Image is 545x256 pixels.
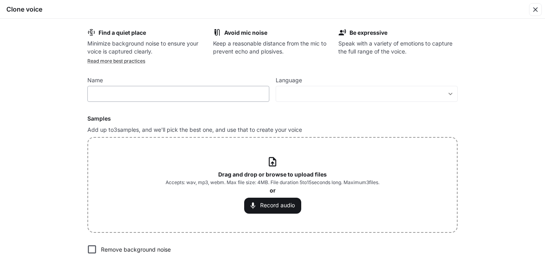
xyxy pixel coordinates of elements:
[99,29,146,36] b: Find a quiet place
[101,246,171,254] p: Remove background noise
[270,187,276,194] b: or
[87,126,458,134] p: Add up to 3 samples, and we'll pick the best one, and use that to create your voice
[166,179,379,187] span: Accepts: wav, mp3, webm. Max file size: 4MB. File duration 5 to 15 seconds long. Maximum 3 files.
[87,115,458,123] h6: Samples
[244,198,301,214] button: Record audio
[87,77,103,83] p: Name
[350,29,387,36] b: Be expressive
[213,40,332,56] p: Keep a reasonable distance from the mic to prevent echo and plosives.
[87,58,145,64] a: Read more best practices
[276,77,302,83] p: Language
[6,5,42,14] h5: Clone voice
[276,90,457,98] div: ​
[218,171,327,178] b: Drag and drop or browse to upload files
[87,40,207,56] p: Minimize background noise to ensure your voice is captured clearly.
[338,40,458,56] p: Speak with a variety of emotions to capture the full range of the voice.
[224,29,267,36] b: Avoid mic noise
